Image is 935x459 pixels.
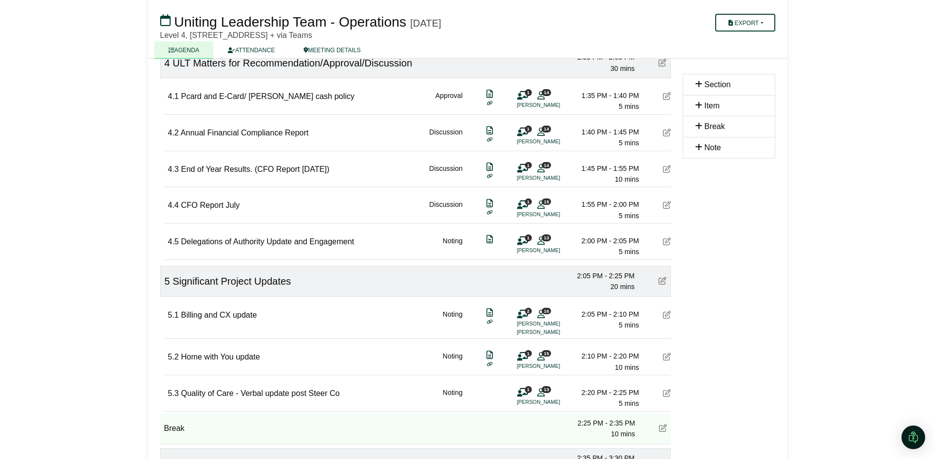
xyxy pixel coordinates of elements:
span: 10 mins [615,175,639,183]
span: 5 mins [619,321,639,329]
div: [DATE] [410,17,441,29]
span: 4.3 [168,165,179,173]
button: Export [715,14,775,32]
span: 15 [542,350,551,357]
div: 2:05 PM - 2:25 PM [566,270,635,281]
span: 1 [525,350,532,357]
li: [PERSON_NAME] [517,362,591,370]
span: 20 mins [610,283,634,291]
div: 1:40 PM - 1:45 PM [570,127,639,137]
span: 4 [165,58,170,68]
li: [PERSON_NAME] [517,320,591,328]
a: ATTENDANCE [213,41,289,59]
span: ULT Matters for Recommendation/Approval/Discussion [173,58,412,68]
div: Approval [435,90,462,112]
span: 5 mins [619,212,639,220]
span: End of Year Results. (CFO Report [DATE]) [181,165,329,173]
span: Item [704,101,720,110]
div: Discussion [429,127,463,149]
span: Home with You update [181,353,260,361]
span: CFO Report July [181,201,240,209]
span: 16 [542,308,551,314]
span: Note [704,143,721,152]
span: 10 mins [615,363,639,371]
span: 4.5 [168,237,179,246]
span: 2 [525,308,532,314]
div: 2:25 PM - 2:35 PM [566,418,635,428]
span: 5.1 [168,311,179,319]
span: 4.4 [168,201,179,209]
div: Discussion [429,199,463,221]
div: Noting [443,387,462,409]
span: 5 [165,276,170,287]
span: Break [164,424,185,432]
span: 5 mins [619,399,639,407]
span: Section [704,80,730,89]
span: 1 [525,162,532,168]
span: 1 [525,126,532,132]
div: 1:45 PM - 1:55 PM [570,163,639,174]
li: [PERSON_NAME] [517,328,591,336]
span: 15 [542,198,551,205]
span: 5 mins [619,248,639,256]
span: 13 [542,234,551,241]
span: 13 [542,386,551,393]
span: Billing and CX update [181,311,257,319]
span: 5 mins [619,139,639,147]
span: 4.1 [168,92,179,100]
span: Pcard and E-Card/ [PERSON_NAME] cash policy [181,92,354,100]
li: [PERSON_NAME] [517,210,591,219]
div: 2:20 PM - 2:25 PM [570,387,639,398]
span: 5.3 [168,389,179,397]
span: 14 [542,126,551,132]
span: 10 mins [611,430,635,438]
a: AGENDA [154,41,214,59]
span: 5 mins [619,102,639,110]
span: 4.2 [168,129,179,137]
li: [PERSON_NAME] [517,246,591,255]
span: Break [704,122,725,131]
div: Noting [443,235,462,258]
span: 14 [542,162,551,168]
span: Significant Project Updates [173,276,291,287]
div: 1:55 PM - 2:00 PM [570,199,639,210]
div: Noting [443,351,462,373]
div: 1:35 PM - 1:40 PM [570,90,639,101]
span: Quality of Care - Verbal update post Steer Co [181,389,340,397]
span: 1 [525,234,532,241]
div: 2:10 PM - 2:20 PM [570,351,639,361]
li: [PERSON_NAME] [517,101,591,109]
span: Level 4, [STREET_ADDRESS] + via Teams [160,31,312,39]
span: 1 [525,198,532,205]
li: [PERSON_NAME] [517,137,591,146]
div: Noting [443,309,462,337]
div: Discussion [429,163,463,185]
span: 5.2 [168,353,179,361]
li: [PERSON_NAME] [517,174,591,182]
a: MEETING DETAILS [289,41,375,59]
span: Annual Financial Compliance Report [180,129,309,137]
div: 2:05 PM - 2:10 PM [570,309,639,320]
span: 1 [525,89,532,96]
span: 30 mins [610,65,634,72]
li: [PERSON_NAME] [517,398,591,406]
span: 1 [525,386,532,393]
span: Delegations of Authority Update and Engagement [181,237,354,246]
div: Open Intercom Messenger [901,426,925,449]
span: Uniting Leadership Team - Operations [174,14,406,30]
div: 2:00 PM - 2:05 PM [570,235,639,246]
span: 14 [542,89,551,96]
